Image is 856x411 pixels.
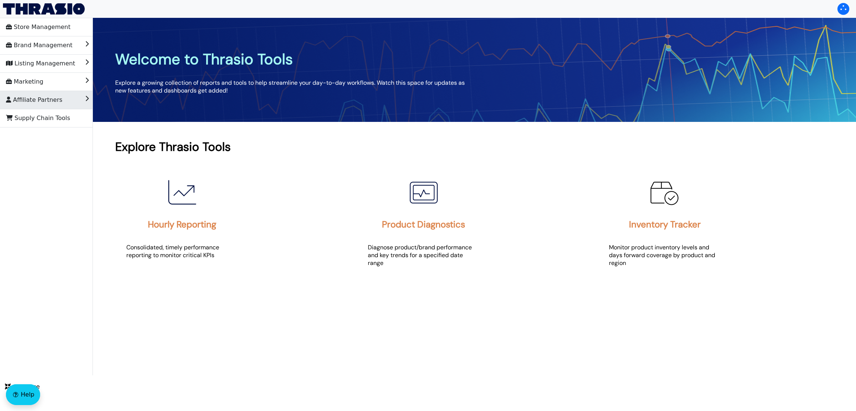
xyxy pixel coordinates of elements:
[6,384,40,405] button: Help floatingactionbutton
[6,94,62,106] span: Affiliate Partners
[3,3,85,14] img: Thrasio Logo
[646,174,683,211] img: Inventory Tracker Icon
[126,243,238,259] p: Consolidated, timely performance reporting to monitor critical KPIs
[6,39,72,51] span: Brand Management
[6,76,43,88] span: Marketing
[115,49,474,69] h1: Welcome to Thrasio Tools
[5,382,40,391] span: Collapse
[405,174,442,211] img: Product Diagnostics Icon
[115,139,834,155] h1: Explore Thrasio Tools
[6,21,71,33] span: Store Management
[382,219,465,230] h2: Product Diagnostics
[6,58,75,69] span: Listing Management
[6,112,70,124] span: Supply Chain Tools
[148,219,216,230] h2: Hourly Reporting
[21,390,34,399] span: Help
[357,163,596,284] a: Product Diagnostics IconProduct DiagnosticsDiagnose product/brand performance and key trends for ...
[115,79,474,94] p: Explore a growing collection of reports and tools to help streamline your day-to-day workflows. W...
[609,243,720,267] p: Monitor product inventory levels and days forward coverage by product and region
[115,163,355,276] a: Hourly Reporting IconHourly ReportingConsolidated, timely performance reporting to monitor critic...
[368,243,479,267] p: Diagnose product/brand performance and key trends for a specified date range
[163,174,201,211] img: Hourly Reporting Icon
[598,163,837,284] a: Inventory Tracker IconInventory TrackerMonitor product inventory levels and days forward coverage...
[629,219,701,230] h2: Inventory Tracker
